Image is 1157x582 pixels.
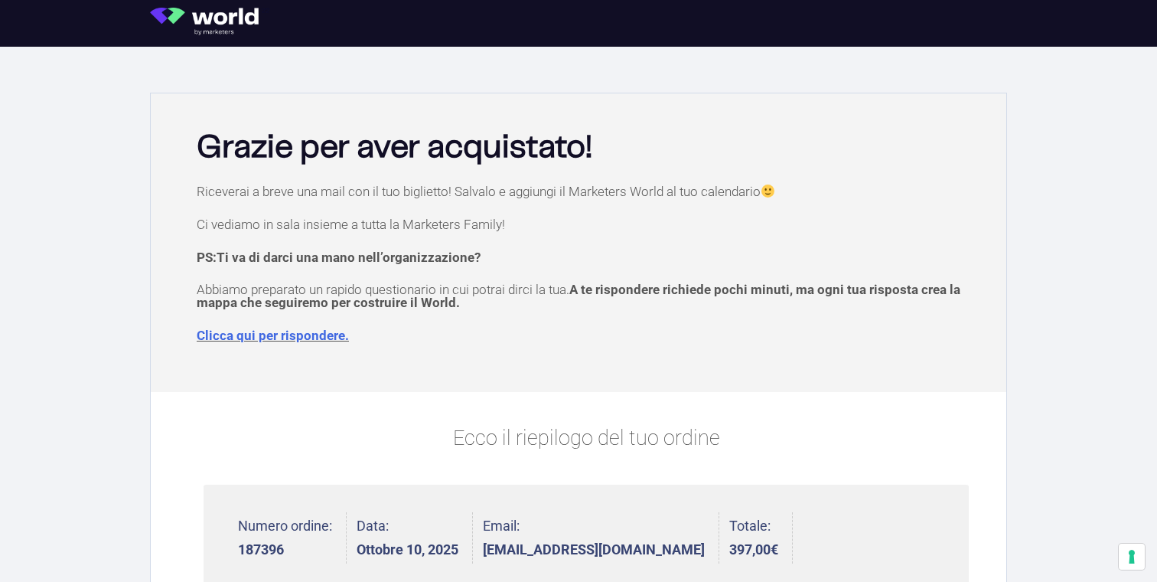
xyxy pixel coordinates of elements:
[197,132,592,163] b: Grazie per aver acquistato!
[197,250,481,265] strong: PS:
[761,185,774,198] img: 🙂
[483,543,705,557] strong: [EMAIL_ADDRESS][DOMAIN_NAME]
[729,512,793,564] li: Totale:
[204,423,969,454] p: Ecco il riepilogo del tuo ordine
[12,522,58,568] iframe: Customerly Messenger Launcher
[483,512,719,564] li: Email:
[197,328,349,343] a: Clicca qui per rispondere.
[771,541,778,557] span: €
[197,218,976,231] p: Ci vediamo in sala insieme a tutta la Marketers Family!
[1119,544,1145,570] button: Le tue preferenze relative al consenso per le tecnologie di tracciamento
[357,543,458,557] strong: Ottobre 10, 2025
[238,543,332,557] strong: 187396
[197,185,976,198] p: Riceverai a breve una mail con il tuo biglietto! Salvalo e aggiungi il Marketers World al tuo cal...
[729,541,778,557] bdi: 397,00
[357,512,473,564] li: Data:
[197,282,960,310] span: A te rispondere richiede pochi minuti, ma ogni tua risposta crea la mappa che seguiremo per costr...
[197,283,976,309] p: Abbiamo preparato un rapido questionario in cui potrai dirci la tua.
[238,512,347,564] li: Numero ordine:
[217,250,481,265] span: Ti va di darci una mano nell’organizzazione?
